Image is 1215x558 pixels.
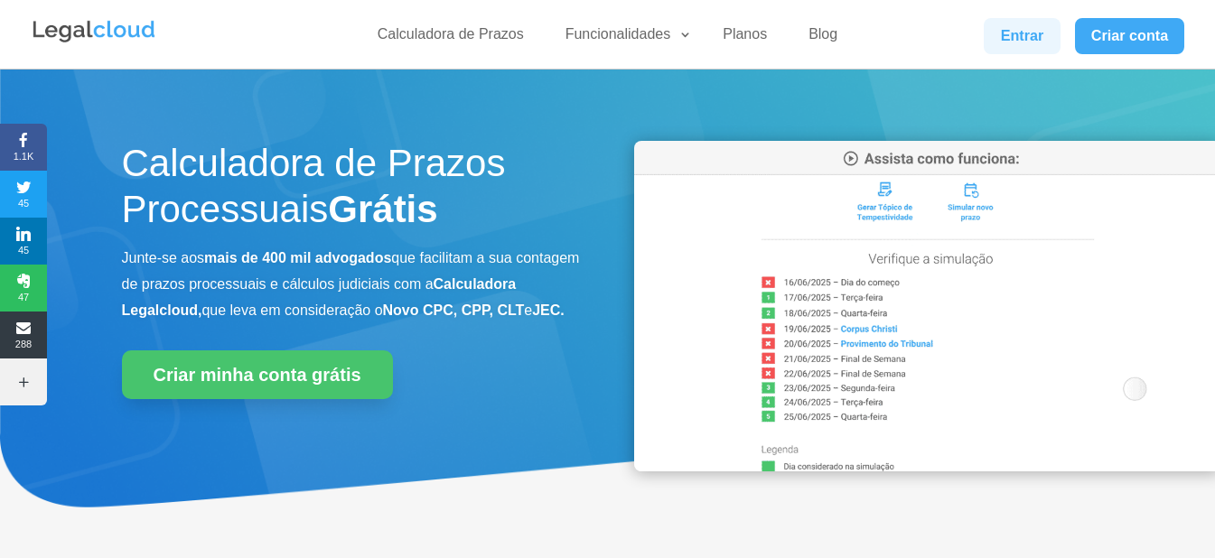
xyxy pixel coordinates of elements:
strong: Grátis [328,188,437,230]
b: mais de 400 mil advogados [204,250,391,265]
a: Criar minha conta grátis [122,350,393,399]
b: Calculadora Legalcloud, [122,276,517,318]
b: Novo CPC, CPP, CLT [383,302,525,318]
a: Planos [712,25,778,51]
img: Legalcloud Logo [31,18,157,45]
a: Criar conta [1075,18,1185,54]
a: Entrar [984,18,1060,54]
a: Funcionalidades [555,25,693,51]
b: JEC. [532,302,565,318]
a: Logo da Legalcloud [31,33,157,48]
a: Calculadora de Prazos [367,25,535,51]
p: Junte-se aos que facilitam a sua contagem de prazos processuais e cálculos judiciais com a que le... [122,246,581,323]
a: Blog [798,25,848,51]
h1: Calculadora de Prazos Processuais [122,141,581,241]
